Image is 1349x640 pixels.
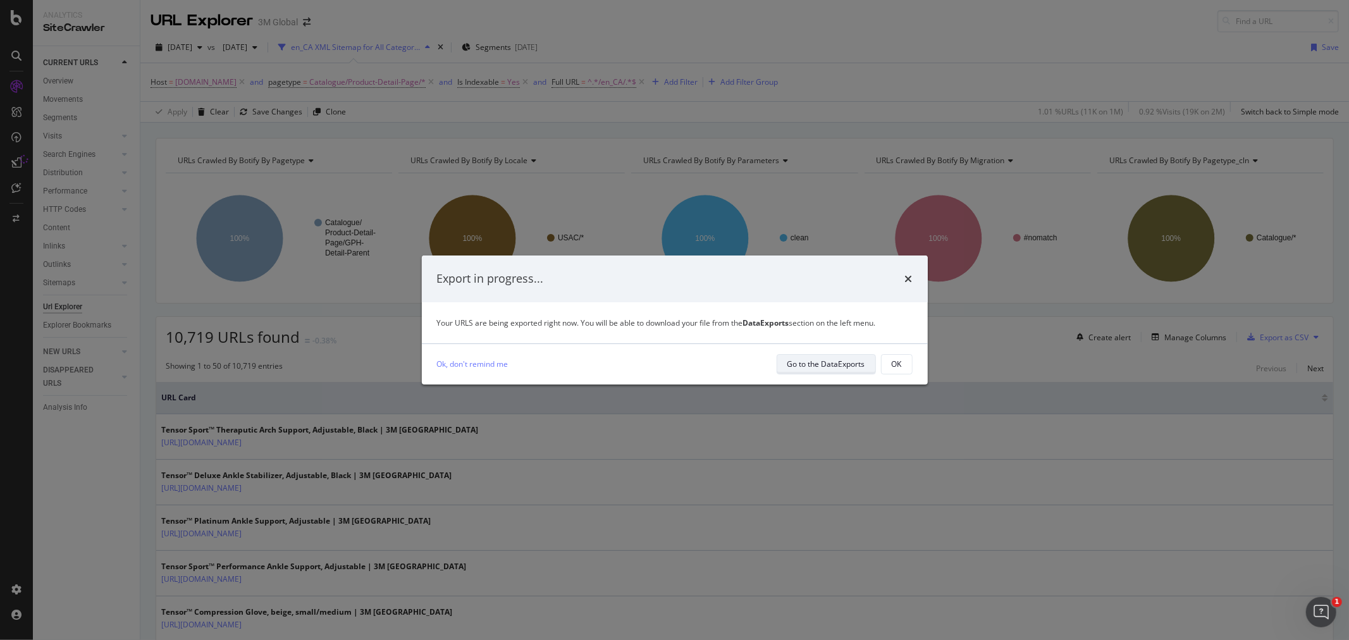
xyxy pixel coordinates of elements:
[422,255,928,385] div: modal
[905,271,913,287] div: times
[437,317,913,328] div: Your URLS are being exported right now. You will be able to download your file from the
[743,317,876,328] span: section on the left menu.
[1306,597,1336,627] iframe: Intercom live chat
[437,271,544,287] div: Export in progress...
[881,354,913,374] button: OK
[743,317,789,328] strong: DataExports
[437,357,508,371] a: Ok, don't remind me
[1332,597,1342,607] span: 1
[777,354,876,374] button: Go to the DataExports
[787,359,865,369] div: Go to the DataExports
[892,359,902,369] div: OK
